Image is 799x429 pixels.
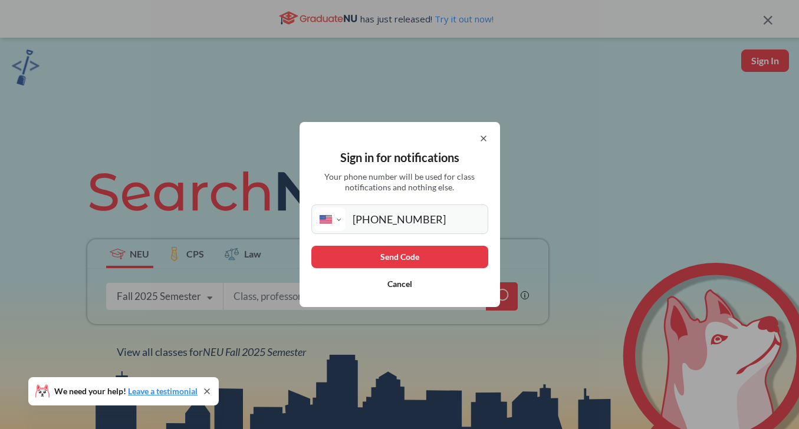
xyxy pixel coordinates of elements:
a: sandbox logo [12,49,40,89]
span: Sign in for notifications [340,150,459,164]
button: Send Code [311,246,488,268]
input: +1 (123)-456-7890 [346,207,485,231]
span: We need your help! [54,387,198,395]
span: Your phone number will be used for class notifications and nothing else. [315,171,484,193]
img: sandbox logo [12,49,40,85]
button: Cancel [311,273,488,295]
a: Leave a testimonial [128,386,198,396]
